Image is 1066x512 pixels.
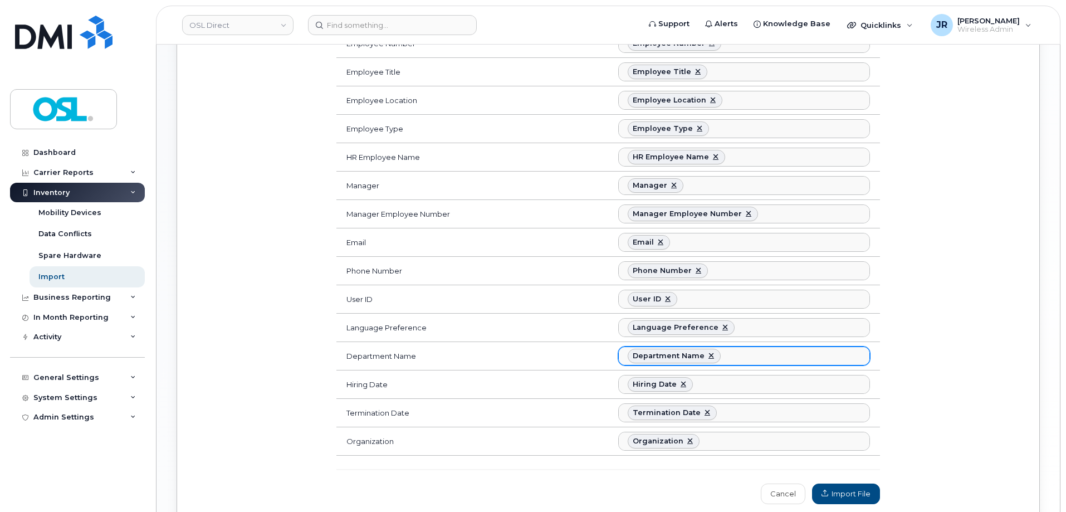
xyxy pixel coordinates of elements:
[336,314,608,342] td: Language Preference
[633,67,691,76] div: Employee Title
[336,285,608,314] td: User ID
[633,153,709,162] div: HR Employee Name
[763,18,830,30] span: Knowledge Base
[633,323,718,332] div: Language Preference
[641,13,697,35] a: Support
[308,15,477,35] input: Find something...
[336,427,608,456] td: Organization
[633,266,692,275] div: Phone Number
[697,13,746,35] a: Alerts
[658,18,690,30] span: Support
[336,200,608,228] td: Manager Employee Number
[633,96,706,105] div: Employee Location
[715,18,738,30] span: Alerts
[633,124,693,133] div: Employee Type
[923,14,1039,36] div: Jomari Rojas
[957,25,1020,34] span: Wireless Admin
[633,209,742,218] div: Manager Employee Number
[633,295,661,304] div: User ID
[633,380,677,389] div: Hiring Date
[633,238,654,247] div: Email
[761,484,805,504] a: Cancel
[957,16,1020,25] span: [PERSON_NAME]
[633,352,705,360] div: Department Name
[336,58,608,86] td: Employee Title
[839,14,921,36] div: Quicklinks
[860,21,901,30] span: Quicklinks
[336,143,608,172] td: HR Employee Name
[633,181,667,190] div: Manager
[633,437,683,446] div: Organization
[936,18,947,32] span: JR
[336,399,608,427] td: Termination Date
[633,408,701,417] div: Termination Date
[336,86,608,115] td: Employee Location
[812,484,880,504] button: Import File
[336,370,608,399] td: Hiring Date
[182,15,294,35] a: OSL Direct
[336,172,608,200] td: Manager
[336,228,608,257] td: Email
[821,489,871,499] span: Import File
[336,342,608,370] td: Department Name
[746,13,838,35] a: Knowledge Base
[336,257,608,285] td: Phone Number
[336,115,608,143] td: Employee Type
